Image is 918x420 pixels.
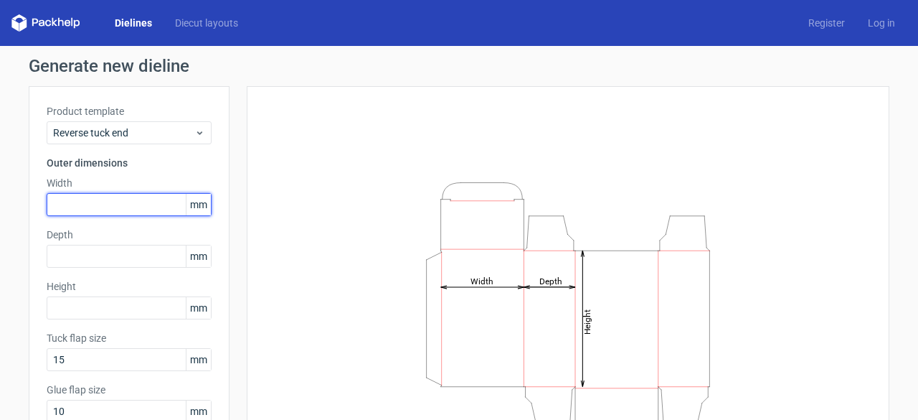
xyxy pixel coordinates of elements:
[103,16,164,30] a: Dielines
[582,309,592,334] tspan: Height
[53,126,194,140] span: Reverse tuck end
[47,104,212,118] label: Product template
[47,331,212,345] label: Tuck flap size
[47,279,212,294] label: Height
[47,176,212,190] label: Width
[539,276,562,286] tspan: Depth
[164,16,250,30] a: Diecut layouts
[797,16,856,30] a: Register
[470,276,493,286] tspan: Width
[856,16,907,30] a: Log in
[186,194,211,215] span: mm
[47,383,212,397] label: Glue flap size
[29,57,889,75] h1: Generate new dieline
[186,349,211,370] span: mm
[47,228,212,242] label: Depth
[47,156,212,170] h3: Outer dimensions
[186,297,211,319] span: mm
[186,246,211,267] span: mm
